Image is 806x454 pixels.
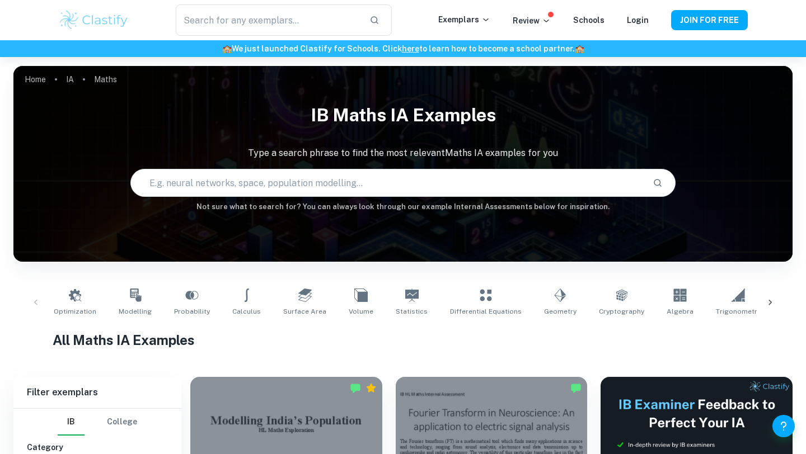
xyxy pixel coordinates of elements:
a: Schools [573,16,604,25]
div: Premium [365,382,377,394]
h6: We just launched Clastify for Schools. Click to learn how to become a school partner. [2,42,804,55]
p: Exemplars [438,13,490,26]
p: Review [513,15,551,27]
span: Trigonometry [716,306,761,316]
span: 🏫 [575,44,584,53]
a: Login [627,16,649,25]
h6: Not sure what to search for? You can always look through our example Internal Assessments below f... [13,201,793,212]
span: Modelling [119,306,152,316]
button: Help and Feedback [772,415,795,437]
button: JOIN FOR FREE [671,10,748,30]
a: Home [25,72,46,87]
a: IA [66,72,74,87]
p: Type a search phrase to find the most relevant Maths IA examples for you [13,146,793,160]
img: Marked [350,382,361,394]
span: Geometry [544,306,577,316]
button: College [107,409,137,436]
a: here [402,44,419,53]
span: Cryptography [599,306,644,316]
span: Surface Area [283,306,326,316]
h1: IB Maths IA examples [13,97,793,133]
img: Clastify logo [58,9,129,31]
input: Search for any exemplars... [176,4,360,36]
span: Calculus [232,306,261,316]
span: Optimization [54,306,96,316]
span: Probability [174,306,210,316]
img: Marked [570,382,582,394]
span: Statistics [396,306,428,316]
div: Filter type choice [58,409,137,436]
span: 🏫 [222,44,232,53]
h6: Filter exemplars [13,377,181,408]
span: Algebra [667,306,693,316]
span: Volume [349,306,373,316]
p: Maths [94,73,117,86]
input: E.g. neural networks, space, population modelling... [131,167,644,198]
button: IB [58,409,85,436]
h1: All Maths IA Examples [53,330,754,350]
h6: Category [27,441,168,453]
span: Differential Equations [450,306,522,316]
button: Search [648,173,667,192]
